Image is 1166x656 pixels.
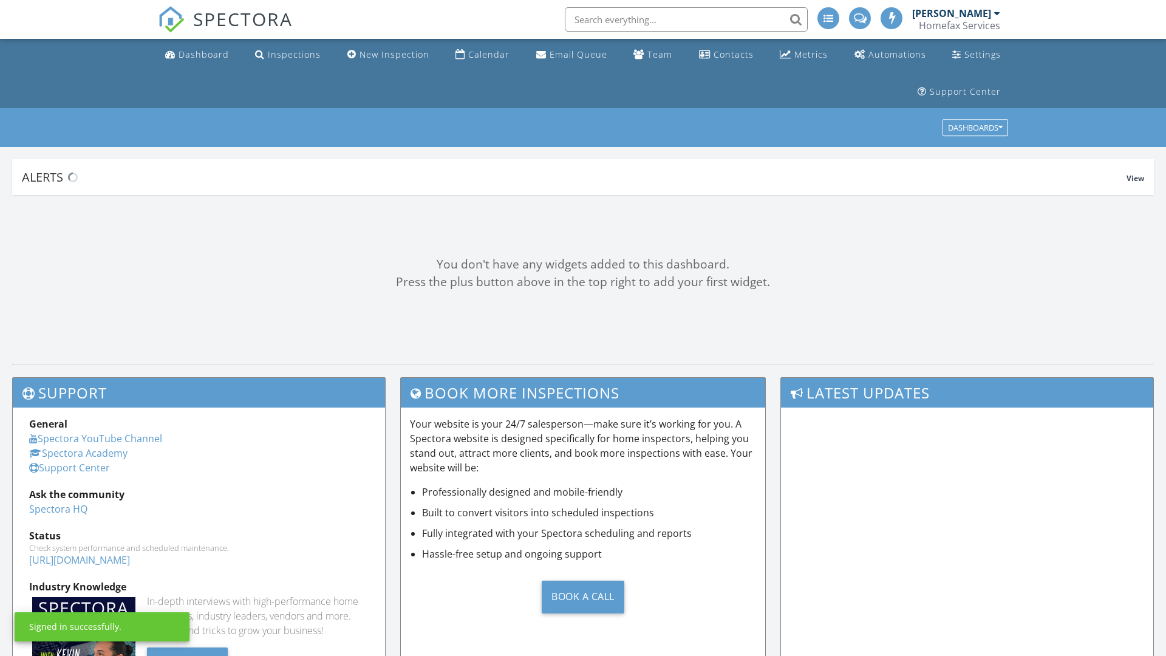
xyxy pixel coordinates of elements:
div: [PERSON_NAME] [912,7,991,19]
a: SPECTORA [158,16,293,42]
div: Calendar [468,49,510,60]
a: Email Queue [531,44,612,66]
div: New Inspection [360,49,429,60]
div: Email Queue [550,49,607,60]
div: Status [29,528,369,543]
img: The Best Home Inspection Software - Spectora [158,6,185,33]
a: Support Center [29,461,110,474]
div: Homefax Services [919,19,1000,32]
div: You don't have any widgets added to this dashboard. [12,256,1154,273]
h3: Support [13,378,385,408]
li: Built to convert visitors into scheduled inspections [422,505,757,520]
a: Dashboard [160,44,234,66]
a: Spectora YouTube Channel [29,432,162,445]
strong: General [29,417,67,431]
h3: Latest Updates [781,378,1153,408]
div: In-depth interviews with high-performance home inspectors, industry leaders, vendors and more. Ge... [147,594,368,638]
li: Professionally designed and mobile-friendly [422,485,757,499]
div: Dashboard [179,49,229,60]
h3: Book More Inspections [401,378,766,408]
a: Book a Call [410,571,757,623]
a: Automations (Advanced) [850,44,931,66]
div: Ask the community [29,487,369,502]
p: Your website is your 24/7 salesperson—make sure it’s working for you. A Spectora website is desig... [410,417,757,475]
a: Support Center [913,81,1006,103]
div: Support Center [930,86,1001,97]
button: Dashboards [943,120,1008,137]
div: Inspections [268,49,321,60]
a: [URL][DOMAIN_NAME] [29,553,130,567]
div: Settings [964,49,1001,60]
div: Team [647,49,672,60]
a: Team [629,44,677,66]
span: View [1127,173,1144,183]
div: Automations [868,49,926,60]
div: Industry Knowledge [29,579,369,594]
div: Dashboards [948,124,1003,132]
a: New Inspection [343,44,434,66]
a: Spectora HQ [29,502,87,516]
a: Settings [947,44,1006,66]
div: Contacts [714,49,754,60]
div: Book a Call [542,581,624,613]
a: Contacts [694,44,759,66]
li: Hassle-free setup and ongoing support [422,547,757,561]
a: Metrics [775,44,833,66]
a: Inspections [250,44,326,66]
span: SPECTORA [193,6,293,32]
div: Press the plus button above in the top right to add your first widget. [12,273,1154,291]
div: Signed in successfully. [29,621,121,633]
div: Metrics [794,49,828,60]
a: Spectora Academy [29,446,128,460]
a: Calendar [451,44,514,66]
li: Fully integrated with your Spectora scheduling and reports [422,526,757,541]
input: Search everything... [565,7,808,32]
div: Alerts [22,169,1127,185]
div: Check system performance and scheduled maintenance. [29,543,369,553]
